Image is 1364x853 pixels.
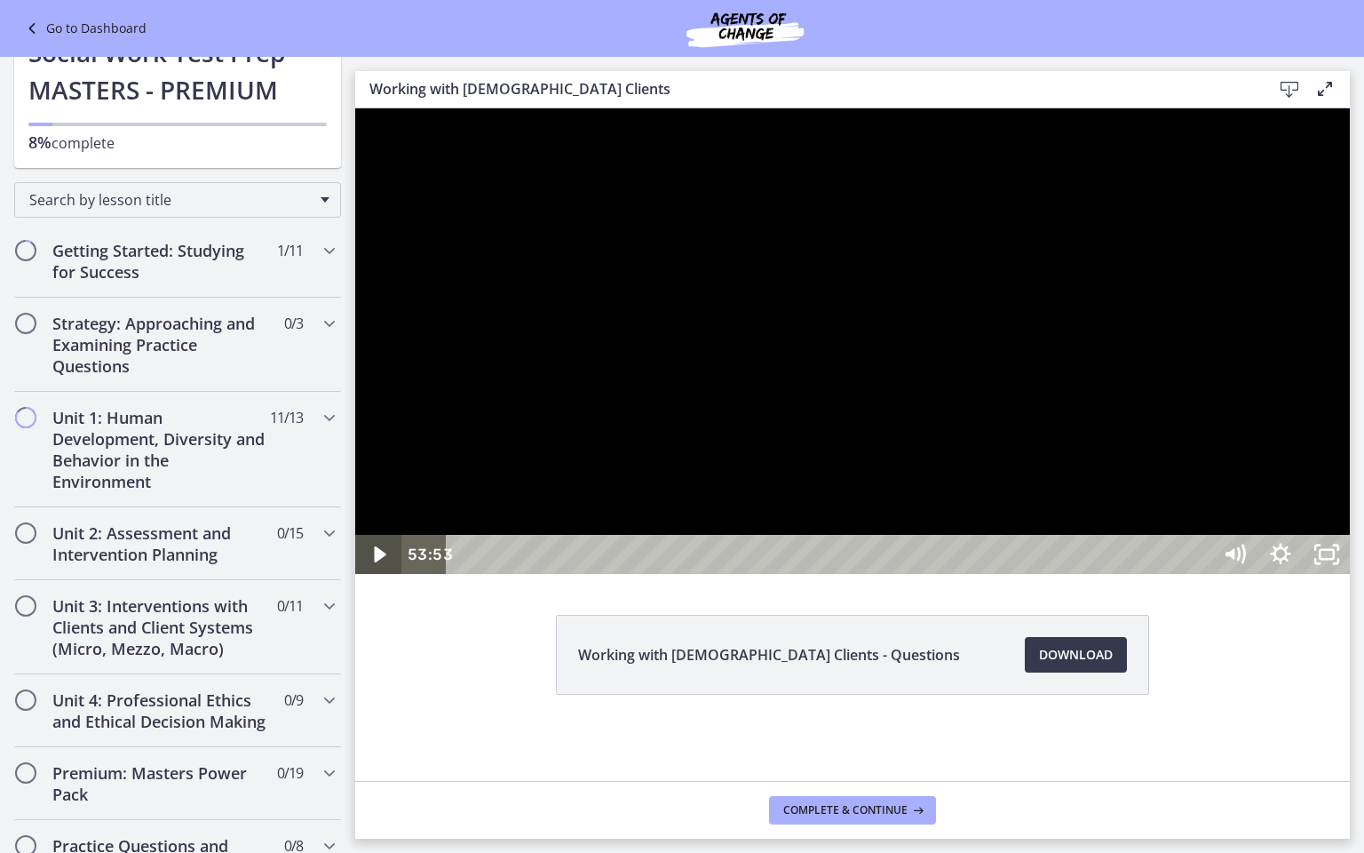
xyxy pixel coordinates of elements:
[277,522,303,544] span: 0 / 15
[948,426,995,466] button: Unfullscreen
[856,426,902,466] button: Mute
[52,240,269,283] h2: Getting Started: Studying for Success
[769,796,936,825] button: Complete & continue
[28,132,327,154] p: complete
[369,78,1243,100] h3: Working with [DEMOGRAPHIC_DATA] Clients
[52,762,269,805] h2: Premium: Masters Power Pack
[284,690,303,711] span: 0 / 9
[638,7,852,50] img: Agents of Change
[29,190,312,210] span: Search by lesson title
[270,407,303,428] span: 11 / 13
[277,595,303,617] span: 0 / 11
[28,132,52,153] span: 8%
[277,240,303,261] span: 1 / 11
[52,522,269,565] h2: Unit 2: Assessment and Intervention Planning
[52,313,269,377] h2: Strategy: Approaching and Examining Practice Questions
[21,18,147,39] a: Go to Dashboard
[355,108,1350,574] iframe: Video Lesson
[1039,644,1113,666] span: Download
[1025,637,1127,673] a: Download
[277,762,303,784] span: 0 / 19
[52,595,269,659] h2: Unit 3: Interventions with Clients and Client Systems (Micro, Mezzo, Macro)
[284,313,303,334] span: 0 / 3
[902,426,948,466] button: Show settings menu
[783,803,908,817] span: Complete & continue
[52,407,269,492] h2: Unit 1: Human Development, Diversity and Behavior in the Environment
[578,644,960,666] span: Working with [DEMOGRAPHIC_DATA] Clients - Questions
[14,182,341,218] div: Search by lesson title
[52,690,269,732] h2: Unit 4: Professional Ethics and Ethical Decision Making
